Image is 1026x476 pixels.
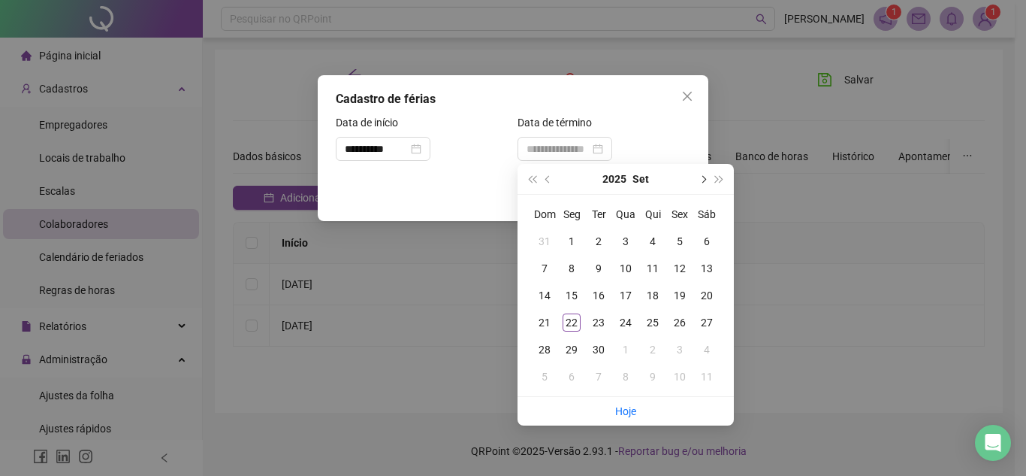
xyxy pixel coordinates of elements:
[585,228,612,255] td: 2025-09-02
[617,259,635,277] div: 10
[536,259,554,277] div: 7
[563,314,581,332] div: 22
[666,201,693,228] th: Sex
[666,363,693,390] td: 2025-10-10
[671,368,689,386] div: 10
[617,341,635,359] div: 1
[531,201,558,228] th: Dom
[612,228,639,255] td: 2025-09-03
[694,164,711,194] button: next-year
[602,164,626,194] button: year panel
[617,314,635,332] div: 24
[693,255,720,282] td: 2025-09-13
[698,287,716,305] div: 20
[585,201,612,228] th: Ter
[617,287,635,305] div: 17
[540,164,557,194] button: prev-year
[531,282,558,309] td: 2025-09-14
[639,228,666,255] td: 2025-09-04
[671,314,689,332] div: 26
[644,232,662,250] div: 4
[536,341,554,359] div: 28
[615,405,636,417] a: Hoje
[563,259,581,277] div: 8
[617,232,635,250] div: 3
[666,255,693,282] td: 2025-09-12
[612,309,639,336] td: 2025-09-24
[585,255,612,282] td: 2025-09-09
[612,282,639,309] td: 2025-09-17
[698,314,716,332] div: 27
[671,232,689,250] div: 5
[644,341,662,359] div: 2
[671,259,689,277] div: 12
[644,368,662,386] div: 9
[671,341,689,359] div: 3
[671,287,689,305] div: 19
[612,201,639,228] th: Qua
[531,255,558,282] td: 2025-09-07
[698,368,716,386] div: 11
[632,164,649,194] button: month panel
[644,314,662,332] div: 25
[639,363,666,390] td: 2025-10-09
[698,341,716,359] div: 4
[558,282,585,309] td: 2025-09-15
[558,201,585,228] th: Seg
[590,368,608,386] div: 7
[518,114,602,131] label: Data de término
[644,259,662,277] div: 11
[639,336,666,363] td: 2025-10-02
[590,232,608,250] div: 2
[639,255,666,282] td: 2025-09-11
[558,363,585,390] td: 2025-10-06
[639,282,666,309] td: 2025-09-18
[336,114,408,131] label: Data de início
[563,341,581,359] div: 29
[536,368,554,386] div: 5
[558,255,585,282] td: 2025-09-08
[558,309,585,336] td: 2025-09-22
[666,309,693,336] td: 2025-09-26
[524,164,540,194] button: super-prev-year
[590,287,608,305] div: 16
[531,228,558,255] td: 2025-08-31
[698,232,716,250] div: 6
[590,314,608,332] div: 23
[536,314,554,332] div: 21
[681,90,693,102] span: close
[639,309,666,336] td: 2025-09-25
[585,282,612,309] td: 2025-09-16
[336,90,690,108] div: Cadastro de férias
[666,282,693,309] td: 2025-09-19
[617,368,635,386] div: 8
[666,336,693,363] td: 2025-10-03
[590,259,608,277] div: 9
[693,201,720,228] th: Sáb
[585,336,612,363] td: 2025-09-30
[590,341,608,359] div: 30
[558,336,585,363] td: 2025-09-29
[536,232,554,250] div: 31
[711,164,728,194] button: super-next-year
[612,336,639,363] td: 2025-10-01
[585,309,612,336] td: 2025-09-23
[585,363,612,390] td: 2025-10-07
[693,336,720,363] td: 2025-10-04
[975,425,1011,461] div: Open Intercom Messenger
[563,287,581,305] div: 15
[644,287,662,305] div: 18
[693,309,720,336] td: 2025-09-27
[698,259,716,277] div: 13
[531,336,558,363] td: 2025-09-28
[612,363,639,390] td: 2025-10-08
[639,201,666,228] th: Qui
[563,368,581,386] div: 6
[536,287,554,305] div: 14
[693,228,720,255] td: 2025-09-06
[675,84,699,108] button: Close
[693,363,720,390] td: 2025-10-11
[531,309,558,336] td: 2025-09-21
[558,228,585,255] td: 2025-09-01
[666,228,693,255] td: 2025-09-05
